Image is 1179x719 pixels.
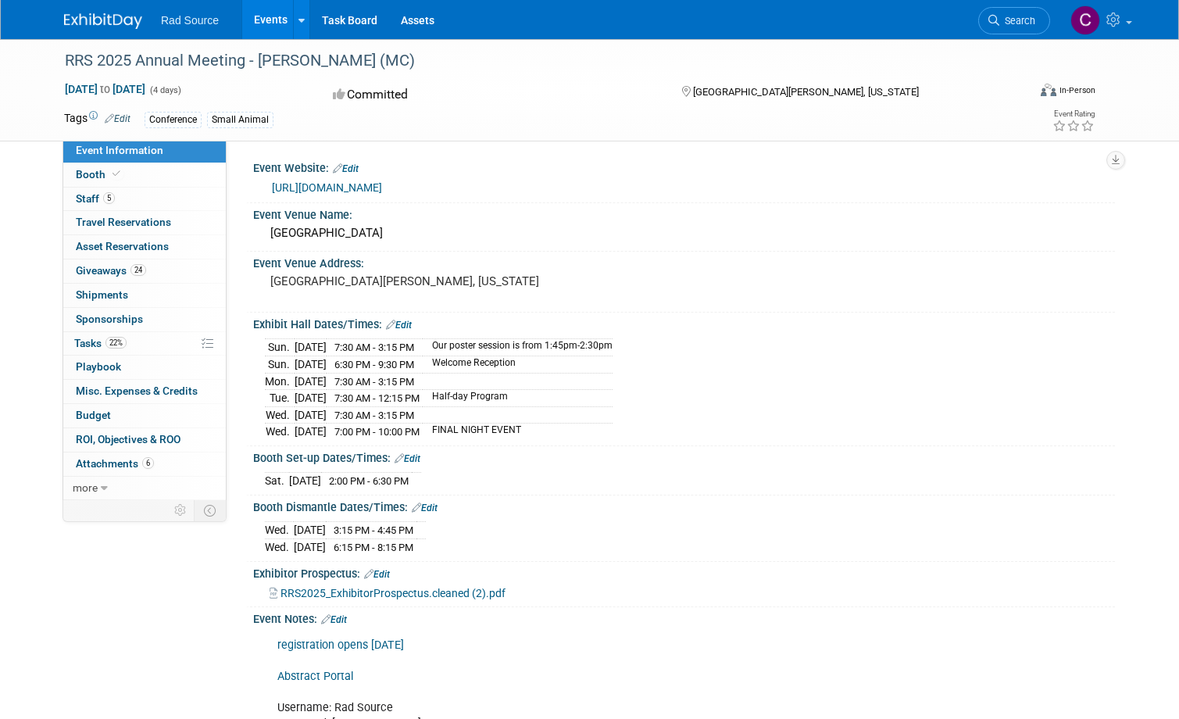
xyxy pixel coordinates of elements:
td: Tue. [265,390,295,407]
div: Event Venue Name: [253,203,1115,223]
span: Asset Reservations [76,240,169,252]
a: Edit [412,503,438,513]
a: Travel Reservations [63,211,226,234]
td: Sun. [265,356,295,374]
span: 7:30 AM - 3:15 PM [334,342,414,353]
span: Search [999,15,1035,27]
td: Toggle Event Tabs [195,500,227,520]
td: Wed. [265,522,294,539]
span: Rad Source [161,14,219,27]
td: [DATE] [295,390,327,407]
span: 6:30 PM - 9:30 PM [334,359,414,370]
div: RRS 2025 Annual Meeting - [PERSON_NAME] (MC) [59,47,1008,75]
td: [DATE] [294,522,326,539]
span: Event Information [76,144,163,156]
td: [DATE] [295,424,327,440]
img: Candice Cash [1070,5,1100,35]
td: Our poster session is from 1:45pm-2:30pm [423,339,613,356]
span: 5 [103,192,115,204]
div: Exhibit Hall Dates/Times: [253,313,1115,333]
div: Booth Set-up Dates/Times: [253,446,1115,467]
div: Event Venue Address: [253,252,1115,271]
a: Abstract Portal [277,670,353,683]
a: Giveaways24 [63,259,226,283]
td: Wed. [265,406,295,424]
a: Search [978,7,1050,34]
div: Event Notes: [253,607,1115,628]
span: RRS2025_ExhibitorProspectus.cleaned (2).pdf [280,587,506,599]
a: RRS2025_ExhibitorProspectus.cleaned (2).pdf [270,587,506,599]
td: [DATE] [289,473,321,489]
span: Attachments [76,457,154,470]
span: Playbook [76,360,121,373]
span: 6 [142,457,154,469]
pre: [GEOGRAPHIC_DATA][PERSON_NAME], [US_STATE] [270,274,595,288]
td: [DATE] [295,406,327,424]
span: Staff [76,192,115,205]
div: Small Animal [207,112,273,128]
td: Sat. [265,473,289,489]
a: Asset Reservations [63,235,226,259]
td: Wed. [265,424,295,440]
td: [DATE] [294,539,326,556]
div: Committed [328,81,656,109]
span: Tasks [74,337,127,349]
span: to [98,83,113,95]
td: Half-day Program [423,390,613,407]
td: Welcome Reception [423,356,613,374]
a: Playbook [63,356,226,379]
td: Personalize Event Tab Strip [167,500,195,520]
span: ROI, Objectives & ROO [76,433,180,445]
div: Booth Dismantle Dates/Times: [253,495,1115,516]
span: Sponsorships [76,313,143,325]
a: [URL][DOMAIN_NAME] [272,181,382,194]
td: Mon. [265,373,295,390]
span: [DATE] [DATE] [64,82,146,96]
span: 6:15 PM - 8:15 PM [334,542,413,553]
div: Event Format [943,81,1095,105]
td: FINAL NIGHT EVENT [423,424,613,440]
span: 3:15 PM - 4:45 PM [334,524,413,536]
span: Travel Reservations [76,216,171,228]
a: registration opens [DATE] [277,639,404,652]
td: [DATE] [295,339,327,356]
div: In-Person [1059,84,1095,96]
span: 7:30 AM - 12:15 PM [334,392,420,404]
span: 22% [105,337,127,349]
td: Tags [64,110,130,128]
span: 7:30 AM - 3:15 PM [334,376,414,388]
span: 7:30 AM - 3:15 PM [334,410,414,421]
a: Edit [333,163,359,174]
span: [GEOGRAPHIC_DATA][PERSON_NAME], [US_STATE] [693,86,919,98]
img: ExhibitDay [64,13,142,29]
span: 24 [130,264,146,276]
a: Edit [364,569,390,580]
span: Booth [76,168,123,181]
a: Shipments [63,284,226,307]
td: Wed. [265,539,294,556]
a: Booth [63,163,226,187]
span: Shipments [76,288,128,301]
div: [GEOGRAPHIC_DATA] [265,221,1103,245]
span: Budget [76,409,111,421]
td: Sun. [265,339,295,356]
div: Event Rating [1052,110,1095,118]
span: Giveaways [76,264,146,277]
td: [DATE] [295,373,327,390]
a: Misc. Expenses & Credits [63,380,226,403]
a: Attachments6 [63,453,226,476]
a: Edit [321,614,347,625]
a: Event Information [63,139,226,163]
td: [DATE] [295,356,327,374]
span: (4 days) [148,85,181,95]
span: Misc. Expenses & Credits [76,385,198,397]
a: Staff5 [63,188,226,211]
a: Budget [63,404,226,427]
a: Edit [105,113,130,124]
a: Edit [395,453,420,464]
a: Tasks22% [63,332,226,356]
div: Event Website: [253,156,1115,177]
div: Conference [145,112,202,128]
span: 7:00 PM - 10:00 PM [334,426,420,438]
span: more [73,481,98,494]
